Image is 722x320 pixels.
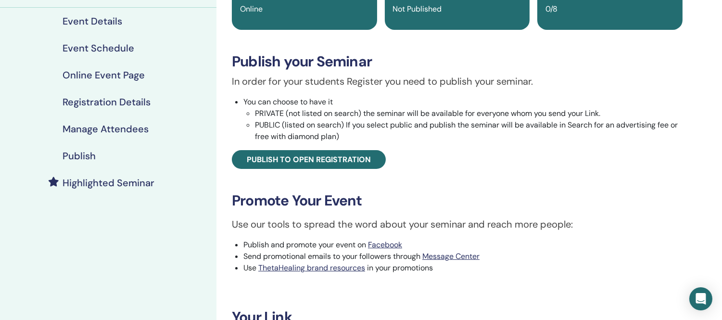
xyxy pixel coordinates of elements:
[545,4,557,14] span: 0/8
[247,154,371,165] span: Publish to open registration
[232,74,683,89] p: In order for your students Register you need to publish your seminar.
[422,251,480,261] a: Message Center
[63,177,154,189] h4: Highlighted Seminar
[689,287,712,310] div: Open Intercom Messenger
[240,4,263,14] span: Online
[63,150,96,162] h4: Publish
[243,251,683,262] li: Send promotional emails to your followers through
[232,217,683,231] p: Use our tools to spread the word about your seminar and reach more people:
[63,15,122,27] h4: Event Details
[393,4,442,14] span: Not Published
[368,240,402,250] a: Facebook
[255,119,683,142] li: PUBLIC (listed on search) If you select public and publish the seminar will be available in Searc...
[255,108,683,119] li: PRIVATE (not listed on search) the seminar will be available for everyone whom you send your Link.
[232,150,386,169] a: Publish to open registration
[63,69,145,81] h4: Online Event Page
[243,239,683,251] li: Publish and promote your event on
[243,262,683,274] li: Use in your promotions
[232,192,683,209] h3: Promote Your Event
[232,53,683,70] h3: Publish your Seminar
[258,263,365,273] a: ThetaHealing brand resources
[63,96,151,108] h4: Registration Details
[243,96,683,142] li: You can choose to have it
[63,42,134,54] h4: Event Schedule
[63,123,149,135] h4: Manage Attendees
